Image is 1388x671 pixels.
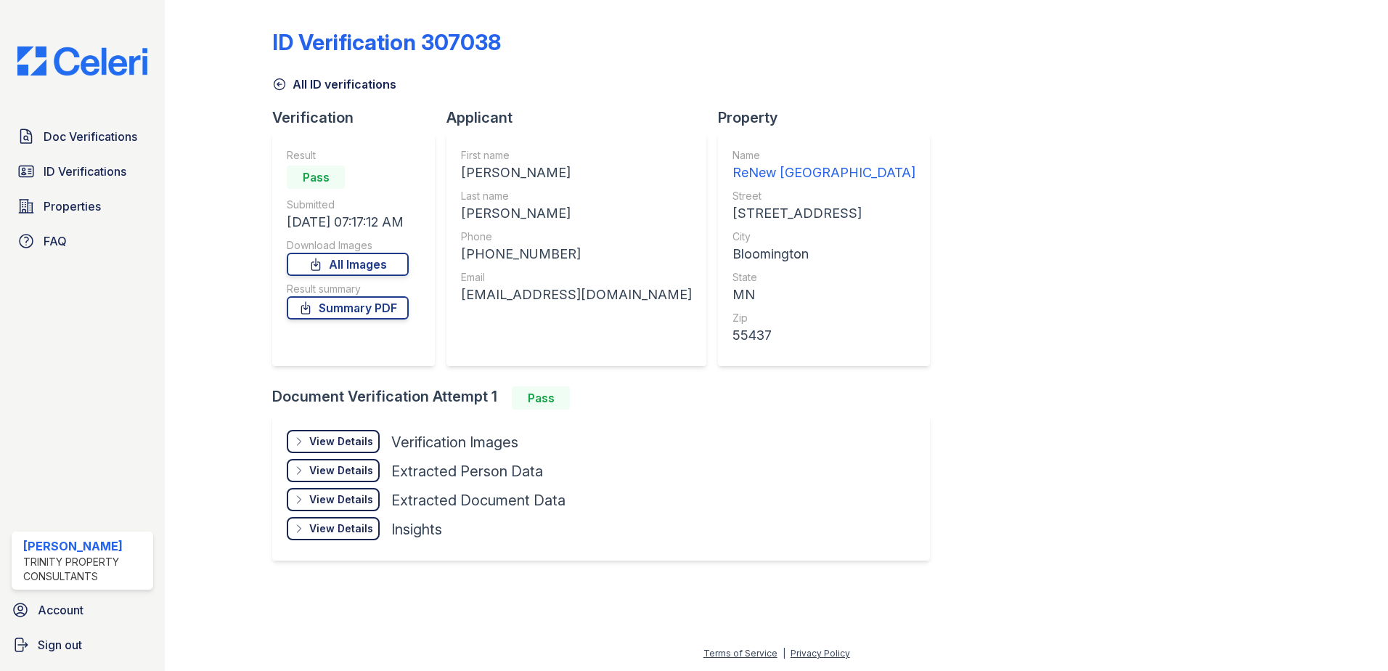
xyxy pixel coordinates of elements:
span: Account [38,601,83,619]
div: [STREET_ADDRESS] [732,203,915,224]
div: 55437 [732,325,915,346]
span: Sign out [38,636,82,654]
div: First name [461,148,692,163]
div: Last name [461,189,692,203]
div: Zip [732,311,915,325]
div: Pass [512,386,570,410]
div: Extracted Document Data [391,490,566,511]
div: Result [287,148,409,163]
a: Properties [12,192,153,221]
div: Result summary [287,282,409,296]
div: State [732,270,915,285]
div: [PERSON_NAME] [461,203,692,224]
div: Applicant [446,107,718,128]
div: City [732,229,915,244]
div: [DATE] 07:17:12 AM [287,212,409,232]
div: View Details [309,463,373,478]
div: Email [461,270,692,285]
div: Verification [272,107,446,128]
div: [EMAIL_ADDRESS][DOMAIN_NAME] [461,285,692,305]
span: FAQ [44,232,67,250]
a: Summary PDF [287,296,409,320]
div: Verification Images [391,432,518,452]
span: ID Verifications [44,163,126,180]
div: Phone [461,229,692,244]
a: ID Verifications [12,157,153,186]
div: ID Verification 307038 [272,29,501,55]
div: [PERSON_NAME] [461,163,692,183]
div: Street [732,189,915,203]
div: Pass [287,166,345,189]
div: Download Images [287,238,409,253]
img: CE_Logo_Blue-a8612792a0a2168367f1c8372b55b34899dd931a85d93a1a3d3e32e68fde9ad4.png [6,46,159,76]
div: Property [718,107,942,128]
a: Terms of Service [703,648,777,659]
div: Bloomington [732,244,915,264]
a: Account [6,595,159,625]
div: Trinity Property Consultants [23,555,147,584]
div: ReNew [GEOGRAPHIC_DATA] [732,163,915,183]
a: Privacy Policy [791,648,850,659]
a: All ID verifications [272,76,396,93]
div: View Details [309,434,373,449]
div: Name [732,148,915,163]
span: Doc Verifications [44,128,137,145]
a: FAQ [12,227,153,256]
div: MN [732,285,915,305]
div: View Details [309,492,373,507]
div: Document Verification Attempt 1 [272,386,942,410]
div: View Details [309,521,373,536]
a: Name ReNew [GEOGRAPHIC_DATA] [732,148,915,183]
div: | [783,648,785,659]
a: Doc Verifications [12,122,153,151]
span: Properties [44,198,101,215]
div: [PHONE_NUMBER] [461,244,692,264]
div: Insights [391,519,442,540]
div: Submitted [287,198,409,212]
a: All Images [287,253,409,276]
div: [PERSON_NAME] [23,537,147,555]
a: Sign out [6,630,159,659]
div: Extracted Person Data [391,461,543,481]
